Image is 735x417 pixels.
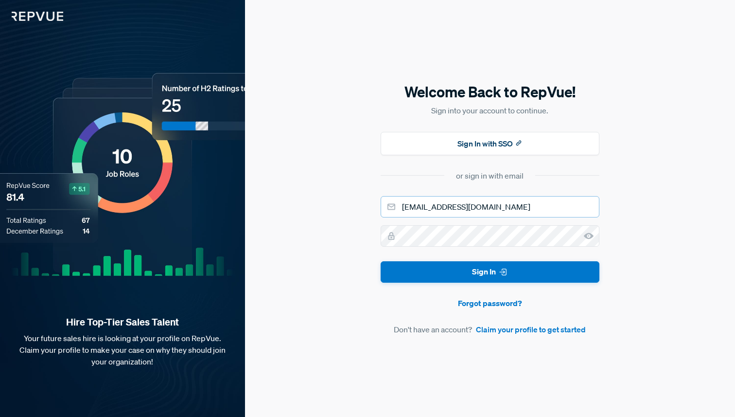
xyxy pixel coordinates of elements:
[381,105,599,116] p: Sign into your account to continue.
[381,324,599,335] article: Don't have an account?
[16,316,229,328] strong: Hire Top-Tier Sales Talent
[476,324,586,335] a: Claim your profile to get started
[16,332,229,367] p: Your future sales hire is looking at your profile on RepVue. Claim your profile to make your case...
[381,82,599,102] h5: Welcome Back to RepVue!
[381,297,599,309] a: Forgot password?
[456,170,524,181] div: or sign in with email
[381,132,599,155] button: Sign In with SSO
[381,196,599,218] input: Email address
[381,261,599,283] button: Sign In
